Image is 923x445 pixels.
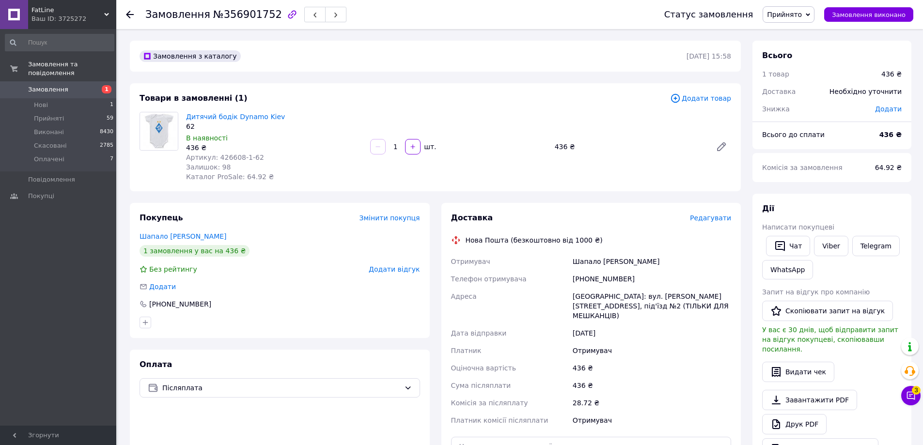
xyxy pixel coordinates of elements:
span: Прийнято [767,11,802,18]
div: [DATE] [571,324,733,342]
span: Покупці [28,192,54,200]
span: 8430 [100,128,113,137]
span: Отримувач [451,258,490,265]
span: Додати [149,283,176,291]
div: Отримувач [571,342,733,359]
div: 436 ₴ [571,377,733,394]
span: Замовлення [28,85,68,94]
div: 436 ₴ [551,140,708,153]
div: Нова Пошта (безкоштовно від 1000 ₴) [463,235,605,245]
div: [PHONE_NUMBER] [148,299,212,309]
span: Змінити покупця [360,214,420,222]
a: Viber [814,236,848,256]
button: Замовлення виконано [824,7,913,22]
span: Виконані [34,128,64,137]
a: Редагувати [712,137,731,156]
img: Дитячий бодік Dynamo Kiev [140,112,178,150]
span: Скасовані [34,141,67,150]
span: №356901752 [213,9,282,20]
button: Чат з покупцем3 [901,386,921,405]
span: В наявності [186,134,228,142]
span: 7 [110,155,113,164]
div: [GEOGRAPHIC_DATA]: вул. [PERSON_NAME][STREET_ADDRESS], під'їзд №2 (ТІЛЬКИ ДЛЯ МЕШКАНЦІВ) [571,288,733,324]
button: Видати чек [762,362,834,382]
a: Завантажити PDF [762,390,857,410]
span: 59 [107,114,113,123]
div: 436 ₴ [571,359,733,377]
span: Нові [34,101,48,109]
div: [PHONE_NUMBER] [571,270,733,288]
div: Статус замовлення [664,10,753,19]
span: Доставка [762,88,796,95]
span: Всього [762,51,792,60]
div: Необхідно уточнити [824,81,907,102]
div: 436 ₴ [186,143,362,153]
span: Залишок: 98 [186,163,231,171]
span: Повідомлення [28,175,75,184]
a: WhatsApp [762,260,813,279]
span: Оплата [140,360,172,369]
button: Чат [766,236,810,256]
div: Шапало [PERSON_NAME] [571,253,733,270]
span: Артикул: 426608-1-62 [186,153,264,161]
div: 436 ₴ [881,69,902,79]
span: FatLine [31,6,104,15]
div: шт. [422,142,437,152]
div: 62 [186,122,362,131]
div: Замовлення з каталогу [140,50,241,62]
span: Всього до сплати [762,131,825,138]
span: 1 товар [762,70,789,78]
span: Сума післяплати [451,382,511,389]
span: Знижка [762,105,790,113]
span: Без рейтингу [149,265,197,273]
span: Телефон отримувача [451,275,527,283]
span: Доставка [451,213,493,222]
a: Друк PDF [762,414,827,434]
span: 1 [102,85,111,93]
div: Отримувач [571,412,733,429]
div: 1 замовлення у вас на 436 ₴ [140,245,250,257]
span: 1 [110,101,113,109]
input: Пошук [5,34,114,51]
span: Адреса [451,292,477,300]
span: 3 [912,386,921,395]
span: Запит на відгук про компанію [762,288,870,296]
span: Оціночна вартість [451,364,516,372]
span: 64.92 ₴ [875,164,902,171]
time: [DATE] 15:58 [687,52,731,60]
span: Додати [875,105,902,113]
span: Комісія за післяплату [451,399,528,407]
span: Дії [762,204,774,213]
span: Написати покупцеві [762,223,834,231]
a: Дитячий бодік Dynamo Kiev [186,113,285,121]
span: Покупець [140,213,183,222]
span: Замовлення виконано [832,11,906,18]
a: Шапало [PERSON_NAME] [140,232,227,240]
span: Редагувати [690,214,731,222]
span: Дата відправки [451,329,507,337]
span: У вас є 30 днів, щоб відправити запит на відгук покупцеві, скопіювавши посилання. [762,326,898,353]
span: Прийняті [34,114,64,123]
div: Повернутися назад [126,10,134,19]
span: Післяплата [162,383,400,393]
span: Замовлення та повідомлення [28,60,116,77]
b: 436 ₴ [879,131,902,138]
a: Telegram [852,236,900,256]
span: Додати товар [670,93,731,104]
span: Комісія за замовлення [762,164,843,171]
span: Товари в замовленні (1) [140,93,248,103]
span: Платник комісії післяплати [451,416,548,424]
span: Каталог ProSale: 64.92 ₴ [186,173,274,181]
span: 2785 [100,141,113,150]
button: Скопіювати запит на відгук [762,301,893,321]
span: Додати відгук [369,265,420,273]
span: Оплачені [34,155,64,164]
span: Замовлення [145,9,210,20]
span: Платник [451,347,482,354]
div: 28.72 ₴ [571,394,733,412]
div: Ваш ID: 3725272 [31,15,116,23]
